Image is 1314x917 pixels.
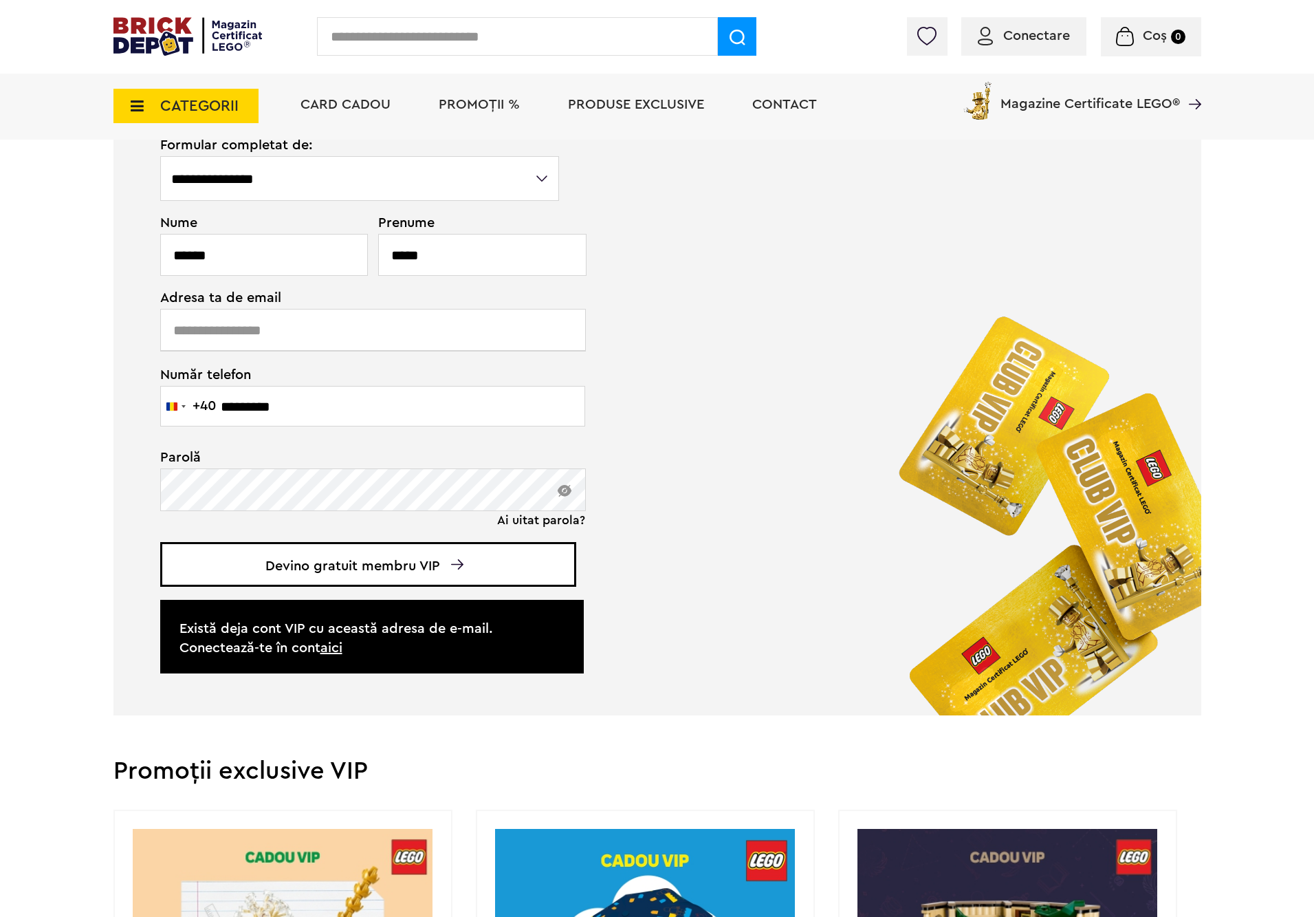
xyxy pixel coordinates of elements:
[160,216,361,230] span: Nume
[193,399,216,413] div: +40
[300,98,391,111] a: Card Cadou
[320,641,342,655] a: aici
[1180,79,1201,93] a: Magazine Certificate LEGO®
[876,293,1201,715] img: vip_page_image
[160,542,576,587] span: Devino gratuit membru VIP
[568,98,704,111] a: Produse exclusive
[160,98,239,114] span: CATEGORII
[378,216,561,230] span: Prenume
[1000,79,1180,111] span: Magazine Certificate LEGO®
[1143,29,1167,43] span: Coș
[160,451,561,464] span: Parolă
[451,559,463,570] img: Arrow%20-%20Down.svg
[497,513,585,527] a: Ai uitat parola?
[978,29,1070,43] a: Conectare
[160,138,561,152] span: Formular completat de:
[1003,29,1070,43] span: Conectare
[161,387,216,426] button: Selected country
[752,98,817,111] a: Contact
[160,366,561,382] span: Număr telefon
[160,600,584,673] span: Există deja cont VIP cu această adresa de e-mail. Conectează-te în cont
[160,291,561,305] span: Adresa ta de email
[439,98,520,111] a: PROMOȚII %
[1171,30,1185,44] small: 0
[113,759,1201,784] h2: Promoții exclusive VIP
